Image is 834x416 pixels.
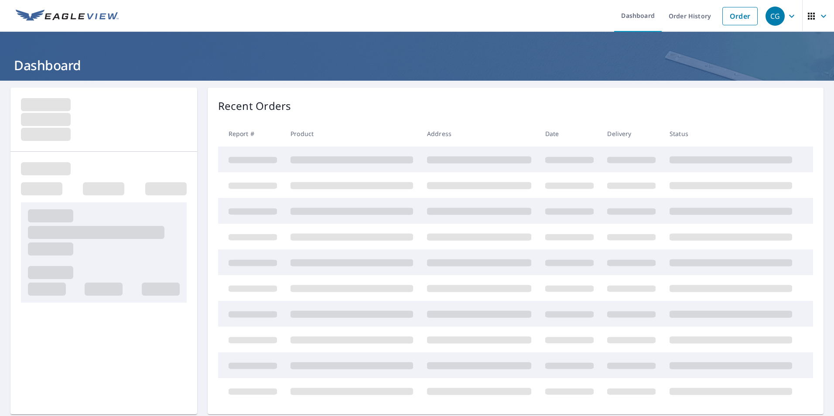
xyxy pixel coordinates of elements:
a: Order [722,7,758,25]
th: Delivery [600,121,663,147]
div: CG [766,7,785,26]
img: EV Logo [16,10,119,23]
th: Status [663,121,799,147]
th: Date [538,121,601,147]
th: Product [284,121,420,147]
th: Address [420,121,538,147]
th: Report # [218,121,284,147]
h1: Dashboard [10,56,824,74]
p: Recent Orders [218,98,291,114]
